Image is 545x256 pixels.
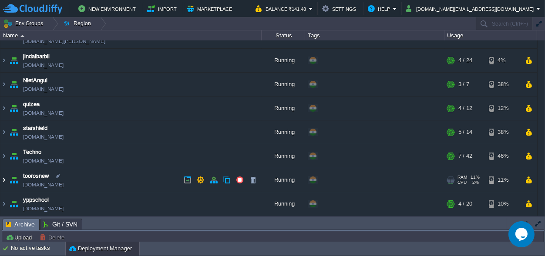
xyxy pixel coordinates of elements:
img: AMDAwAAAACH5BAEAAAAALAAAAAABAAEAAAICRAEAOw== [0,97,7,120]
a: [DOMAIN_NAME] [23,157,64,166]
div: 4 / 20 [458,193,472,216]
div: 38% [489,73,517,96]
img: AMDAwAAAACH5BAEAAAAALAAAAAABAAEAAAICRAEAOw== [8,169,20,192]
img: AMDAwAAAACH5BAEAAAAALAAAAAABAAEAAAICRAEAOw== [0,145,7,168]
span: 11% [471,175,480,180]
img: AMDAwAAAACH5BAEAAAAALAAAAAABAAEAAAICRAEAOw== [8,97,20,120]
img: AMDAwAAAACH5BAEAAAAALAAAAAABAAEAAAICRAEAOw== [0,169,7,192]
div: 4 / 24 [458,49,472,73]
div: No active tasks [11,242,65,256]
button: [DOMAIN_NAME][EMAIL_ADDRESS][DOMAIN_NAME] [406,3,536,14]
img: AMDAwAAAACH5BAEAAAAALAAAAAABAAEAAAICRAEAOw== [0,73,7,96]
a: quizea [23,100,40,109]
div: Running [262,169,305,192]
a: [DOMAIN_NAME] [23,181,64,190]
div: 5 / 14 [458,121,472,144]
a: NietAngul [23,76,47,85]
a: yppschool [23,196,49,205]
div: Name [1,30,261,40]
div: 38% [489,121,517,144]
div: Tags [306,30,444,40]
a: [DOMAIN_NAME] [23,133,64,142]
div: 4 / 12 [458,97,472,120]
img: AMDAwAAAACH5BAEAAAAALAAAAAABAAEAAAICRAEAOw== [20,35,24,37]
button: New Environment [78,3,138,14]
img: AMDAwAAAACH5BAEAAAAALAAAAAABAAEAAAICRAEAOw== [8,121,20,144]
a: [DOMAIN_NAME] [23,205,64,213]
button: Deployment Manager [69,244,132,253]
button: Help [368,3,393,14]
div: Running [262,121,305,144]
span: Archive [6,219,35,230]
span: 2% [470,180,479,186]
img: AMDAwAAAACH5BAEAAAAALAAAAAABAAEAAAICRAEAOw== [8,49,20,73]
button: Settings [322,3,359,14]
button: Upload [6,233,34,241]
button: Balance ₹141.48 [256,3,309,14]
span: CPU [458,180,467,186]
a: [DOMAIN_NAME] [23,85,64,94]
div: Status [262,30,305,40]
div: 3 / 7 [458,73,469,96]
img: AMDAwAAAACH5BAEAAAAALAAAAAABAAEAAAICRAEAOw== [8,145,20,168]
div: Running [262,49,305,73]
div: Running [262,97,305,120]
div: 12% [489,97,517,120]
img: AMDAwAAAACH5BAEAAAAALAAAAAABAAEAAAICRAEAOw== [8,73,20,96]
img: AMDAwAAAACH5BAEAAAAALAAAAAABAAEAAAICRAEAOw== [0,193,7,216]
a: jindalbarbil [23,53,50,61]
img: CloudJiffy [3,3,62,14]
button: Delete [40,233,67,241]
div: 4% [489,49,517,73]
div: 46% [489,145,517,168]
img: AMDAwAAAACH5BAEAAAAALAAAAAABAAEAAAICRAEAOw== [0,121,7,144]
div: 11% [489,169,517,192]
div: 7 / 42 [458,145,472,168]
a: Techno [23,148,41,157]
div: 10% [489,193,517,216]
button: Marketplace [187,3,235,14]
a: [DOMAIN_NAME] [23,61,64,70]
img: AMDAwAAAACH5BAEAAAAALAAAAAABAAEAAAICRAEAOw== [8,193,20,216]
button: Import [147,3,179,14]
button: Env Groups [3,17,46,30]
img: AMDAwAAAACH5BAEAAAAALAAAAAABAAEAAAICRAEAOw== [0,49,7,73]
span: Git / SVN [44,219,77,229]
a: [DOMAIN_NAME] [23,109,64,118]
div: Usage [445,30,537,40]
span: RAM [458,175,467,180]
a: starshield [23,124,47,133]
iframe: chat widget [508,221,536,247]
div: Running [262,145,305,168]
div: Running [262,193,305,216]
a: [DOMAIN_NAME][PERSON_NAME] [23,37,105,46]
div: Running [262,73,305,96]
a: toorosnew [23,172,49,181]
button: Region [63,17,94,30]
